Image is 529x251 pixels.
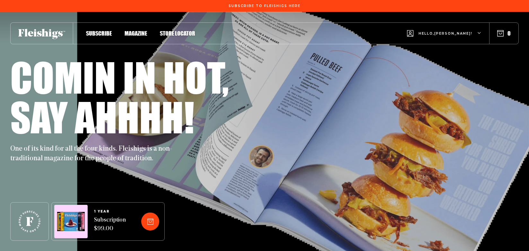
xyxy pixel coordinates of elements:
[10,97,194,137] h1: Say ahhhh!
[94,216,126,233] span: Subscription $99.00
[57,212,85,231] img: Magazines image
[10,57,229,97] h1: Comin in hot,
[10,144,177,163] p: One of its kind for all the four kinds. Fleishigs is a non-traditional magazine for the people of...
[160,29,195,38] a: Store locator
[94,210,126,213] span: 1 YEAR
[229,4,300,8] span: Subscribe To Fleishigs Here
[86,30,112,37] span: Subscribe
[407,21,481,46] button: Hello,[PERSON_NAME]!
[94,210,126,233] a: 1 YEARSubscription $99.00
[227,4,302,7] a: Subscribe To Fleishigs Here
[86,29,112,38] a: Subscribe
[419,31,473,46] span: Hello, [PERSON_NAME] !
[497,30,511,37] button: 0
[160,30,195,37] span: Store locator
